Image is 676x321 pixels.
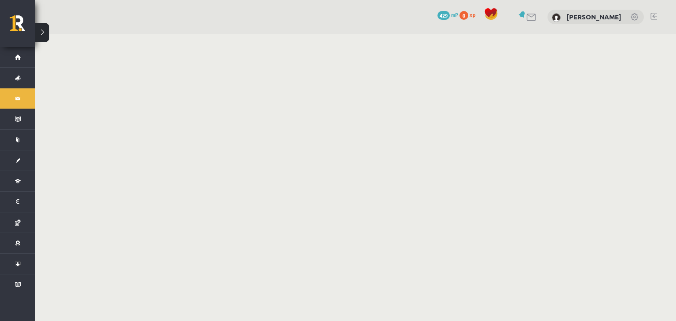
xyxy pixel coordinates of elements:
a: 429 mP [437,11,458,18]
img: Timofejs Bondarenko [552,13,561,22]
span: 0 [459,11,468,20]
span: 429 [437,11,450,20]
a: 0 xp [459,11,480,18]
span: mP [451,11,458,18]
a: Rīgas 1. Tālmācības vidusskola [10,15,35,37]
a: [PERSON_NAME] [566,12,621,21]
span: xp [470,11,475,18]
